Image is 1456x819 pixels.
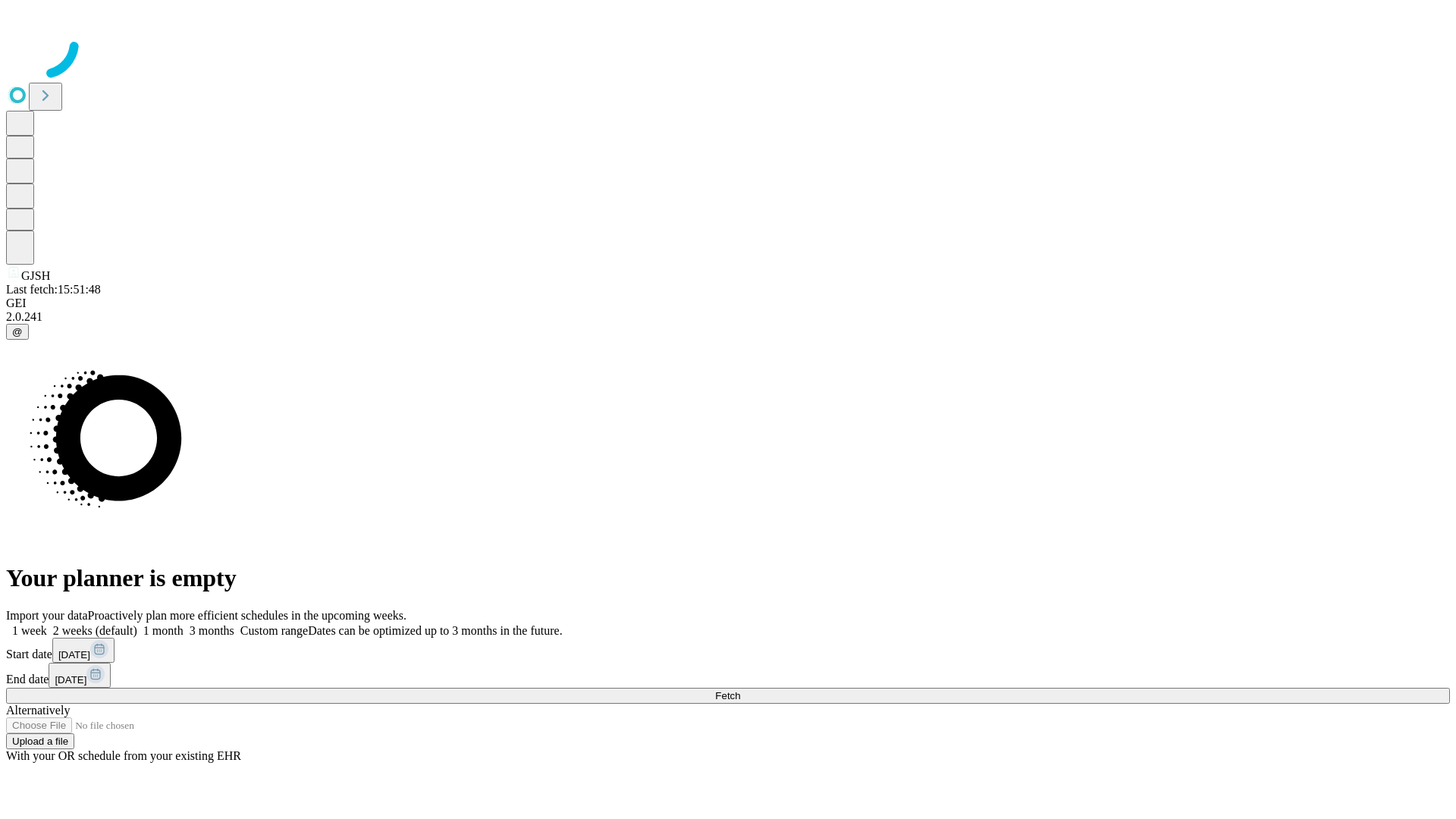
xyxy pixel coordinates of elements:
[6,609,88,622] span: Import your data
[143,624,184,637] span: 1 month
[6,297,1450,310] div: GEI
[6,638,1450,663] div: Start date
[715,690,740,701] span: Fetch
[53,624,137,637] span: 2 weeks (default)
[6,704,70,717] span: Alternatively
[88,609,406,622] span: Proactively plan more efficient schedules in the upcoming weeks.
[308,624,562,637] span: Dates can be optimized up to 3 months in the future.
[6,283,101,296] span: Last fetch: 15:51:48
[49,663,111,688] button: [DATE]
[6,749,241,762] span: With your OR schedule from your existing EHR
[12,624,47,637] span: 1 week
[240,624,308,637] span: Custom range
[21,269,50,282] span: GJSH
[190,624,234,637] span: 3 months
[52,638,115,663] button: [DATE]
[6,564,1450,592] h1: Your planner is empty
[6,688,1450,704] button: Fetch
[6,663,1450,688] div: End date
[55,674,86,686] span: [DATE]
[58,649,90,661] span: [DATE]
[6,310,1450,324] div: 2.0.241
[6,733,74,749] button: Upload a file
[12,326,23,337] span: @
[6,324,29,340] button: @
